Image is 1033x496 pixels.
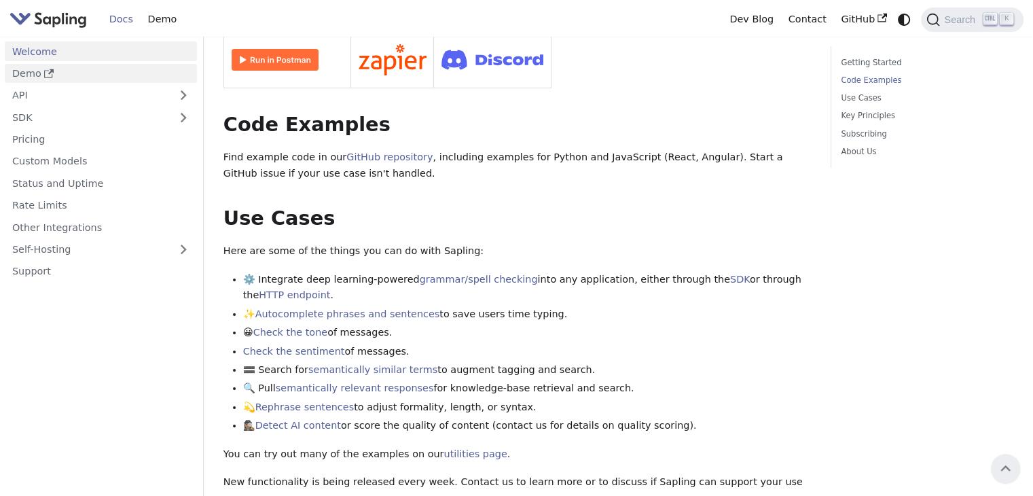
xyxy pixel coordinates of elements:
[243,346,345,357] a: Check the sentiment
[308,364,437,375] a: semantically similar terms
[5,107,170,127] a: SDK
[841,74,1009,87] a: Code Examples
[5,86,170,105] a: API
[841,56,1009,69] a: Getting Started
[346,152,433,162] a: GitHub repository
[232,49,319,71] img: Run in Postman
[243,272,812,304] li: ⚙️ Integrate deep learning-powered into any application, either through the or through the .
[5,240,197,260] a: Self-Hosting
[441,46,543,73] img: Join Discord
[722,9,780,30] a: Dev Blog
[255,420,341,431] a: Detect AI content
[5,130,197,149] a: Pricing
[223,446,811,463] p: You can try out many of the examples on our .
[5,41,197,61] a: Welcome
[243,400,812,416] li: 💫 to adjust formality, length, or syntax.
[841,109,1009,122] a: Key Principles
[1000,13,1013,25] kbd: K
[243,418,812,434] li: 🕵🏽‍♀️ or score the quality of content (contact us for details on quality scoring).
[730,274,750,285] a: SDK
[5,64,197,84] a: Demo
[359,44,427,75] img: Connect in Zapier
[141,9,184,30] a: Demo
[841,145,1009,158] a: About Us
[170,107,197,127] button: Expand sidebar category 'SDK'
[5,262,197,281] a: Support
[833,9,894,30] a: GitHub
[10,10,92,29] a: Sapling.ai
[841,128,1009,141] a: Subscribing
[253,327,327,338] a: Check the tone
[223,207,811,231] h2: Use Cases
[243,380,812,397] li: 🔍 Pull for knowledge-base retrieval and search.
[5,152,197,171] a: Custom Models
[170,86,197,105] button: Expand sidebar category 'API'
[243,362,812,378] li: 🟰 Search for to augment tagging and search.
[102,9,141,30] a: Docs
[443,448,507,459] a: utilities page
[5,196,197,215] a: Rate Limits
[223,243,811,260] p: Here are some of the things you can do with Sapling:
[223,149,811,182] p: Find example code in our , including examples for Python and JavaScript (React, Angular). Start a...
[991,454,1020,483] button: Scroll back to top
[243,325,812,341] li: 😀 of messages.
[276,383,434,393] a: semantically relevant responses
[243,306,812,323] li: ✨ to save users time typing.
[255,402,354,412] a: Rephrase sentences
[781,9,834,30] a: Contact
[894,10,914,29] button: Switch between dark and light mode (currently system mode)
[420,274,538,285] a: grammar/spell checking
[243,344,812,360] li: of messages.
[5,217,197,237] a: Other Integrations
[5,173,197,193] a: Status and Uptime
[841,92,1009,105] a: Use Cases
[921,7,1023,32] button: Search (Ctrl+K)
[259,289,330,300] a: HTTP endpoint
[10,10,87,29] img: Sapling.ai
[223,113,811,137] h2: Code Examples
[255,308,440,319] a: Autocomplete phrases and sentences
[940,14,983,25] span: Search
